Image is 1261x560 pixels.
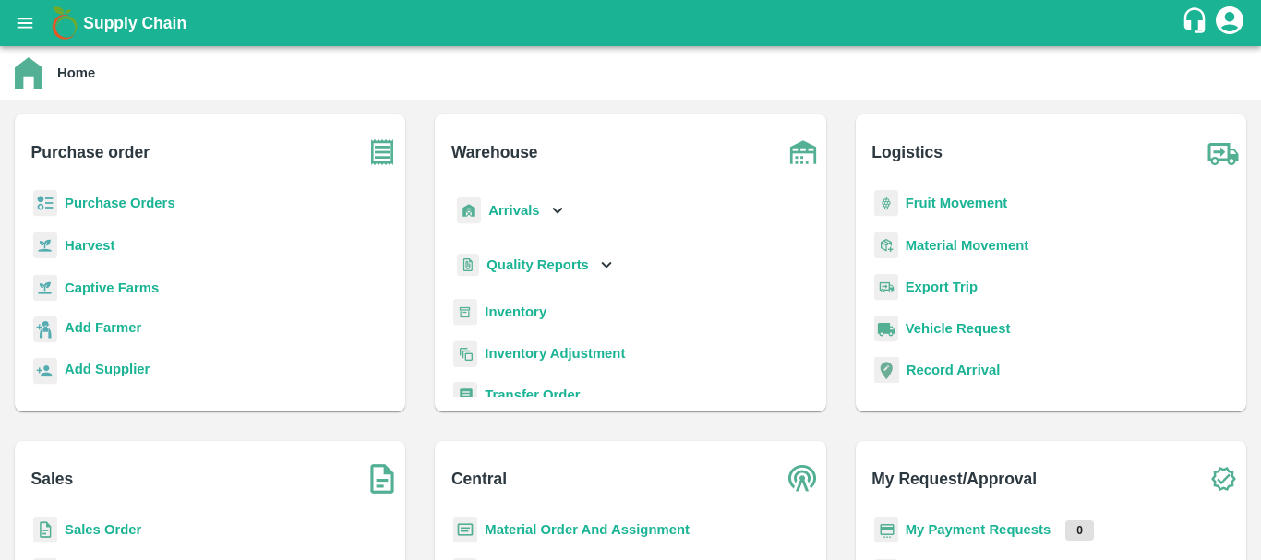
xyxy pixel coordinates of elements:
[871,139,943,165] b: Logistics
[906,321,1011,336] a: Vehicle Request
[65,362,150,376] b: Add Supplier
[451,139,538,165] b: Warehouse
[780,456,826,502] img: central
[485,346,625,361] a: Inventory Adjustment
[453,246,617,284] div: Quality Reports
[451,466,507,492] b: Central
[83,10,1181,36] a: Supply Chain
[1200,129,1246,175] img: truck
[874,232,898,259] img: material
[359,129,405,175] img: purchase
[906,280,978,294] a: Export Trip
[453,340,477,367] img: inventory
[486,257,589,272] b: Quality Reports
[46,5,83,42] img: logo
[33,517,57,543] img: sales
[485,522,690,537] a: Material Order And Assignment
[874,190,898,217] img: fruit
[874,274,898,301] img: delivery
[65,196,175,210] a: Purchase Orders
[780,129,826,175] img: warehouse
[57,66,95,80] b: Home
[15,57,42,89] img: home
[1181,6,1213,40] div: customer-support
[359,456,405,502] img: soSales
[906,522,1051,537] a: My Payment Requests
[31,139,150,165] b: Purchase order
[33,274,57,302] img: harvest
[453,190,568,232] div: Arrivals
[906,196,1008,210] a: Fruit Movement
[1213,4,1246,42] div: account of current user
[65,320,141,335] b: Add Farmer
[457,197,481,224] img: whArrival
[457,254,479,277] img: qualityReport
[874,357,899,383] img: recordArrival
[65,317,141,342] a: Add Farmer
[871,466,1037,492] b: My Request/Approval
[1065,520,1094,541] p: 0
[485,304,546,319] a: Inventory
[31,466,74,492] b: Sales
[33,316,57,343] img: farmer
[65,238,114,253] a: Harvest
[453,517,477,543] img: centralMaterial
[1200,456,1246,502] img: check
[906,238,1029,253] a: Material Movement
[33,190,57,217] img: reciept
[488,203,539,218] b: Arrivals
[33,358,57,385] img: supplier
[874,316,898,342] img: vehicle
[83,14,186,32] b: Supply Chain
[33,232,57,259] img: harvest
[453,299,477,326] img: whInventory
[907,363,1001,377] a: Record Arrival
[65,280,159,295] a: Captive Farms
[874,517,898,543] img: payment
[65,522,141,537] a: Sales Order
[4,2,46,44] button: open drawer
[485,387,580,402] a: Transfer Order
[453,382,477,409] img: whTransfer
[65,359,150,384] a: Add Supplier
